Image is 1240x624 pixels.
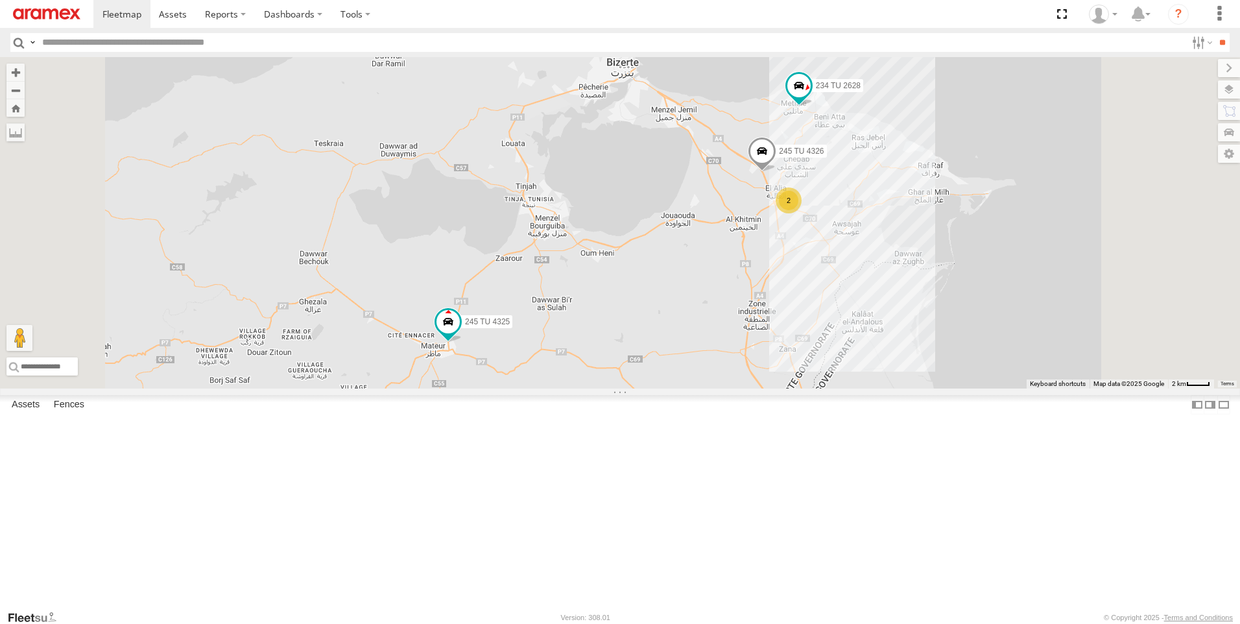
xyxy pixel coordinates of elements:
[1172,380,1186,387] span: 2 km
[1168,379,1214,389] button: Map Scale: 2 km per 33 pixels
[1204,395,1217,414] label: Dock Summary Table to the Right
[1093,380,1164,387] span: Map data ©2025 Google
[6,99,25,117] button: Zoom Home
[6,325,32,351] button: Drag Pegman onto the map to open Street View
[816,80,861,90] span: 234 TU 2628
[7,611,67,624] a: Visit our Website
[779,147,824,156] span: 245 TU 4326
[6,64,25,81] button: Zoom in
[27,33,38,52] label: Search Query
[561,614,610,621] div: Version: 308.01
[1218,145,1240,163] label: Map Settings
[1084,5,1122,24] div: MohamedHaythem Bouchagfa
[1187,33,1215,52] label: Search Filter Options
[1164,614,1233,621] a: Terms and Conditions
[13,8,80,19] img: aramex-logo.svg
[6,81,25,99] button: Zoom out
[1030,379,1086,389] button: Keyboard shortcuts
[1221,381,1234,387] a: Terms (opens in new tab)
[1217,395,1230,414] label: Hide Summary Table
[1191,395,1204,414] label: Dock Summary Table to the Left
[6,123,25,141] label: Measure
[1168,4,1189,25] i: ?
[465,317,510,326] span: 245 TU 4325
[47,396,91,414] label: Fences
[776,187,802,213] div: 2
[5,396,46,414] label: Assets
[1104,614,1233,621] div: © Copyright 2025 -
